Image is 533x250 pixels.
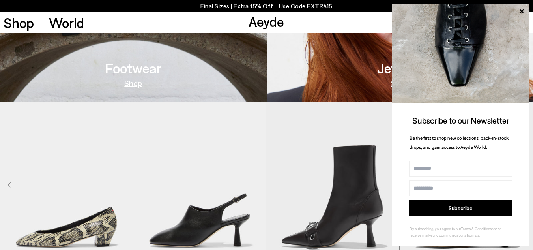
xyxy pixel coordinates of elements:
[49,16,84,30] a: World
[410,135,509,150] span: Be the first to shop new collections, back-in-stock drops, and gain access to Aeyde World.
[105,61,161,75] h3: Footwear
[124,79,142,87] a: Shop
[391,79,409,87] a: Shop
[7,180,11,190] div: Previous slide
[412,115,509,125] span: Subscribe to our Newsletter
[249,13,284,30] a: Aeyde
[461,226,492,231] a: Terms & Conditions
[409,200,512,216] button: Subscribe
[279,2,333,9] span: Navigate to /collections/ss25-final-sizes
[200,1,333,11] p: Final Sizes | Extra 15% Off
[410,226,461,231] span: By subscribing, you agree to our
[377,61,422,75] h3: Jewelry
[392,4,529,103] img: ca3f721fb6ff708a270709c41d776025.jpg
[4,16,34,30] a: Shop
